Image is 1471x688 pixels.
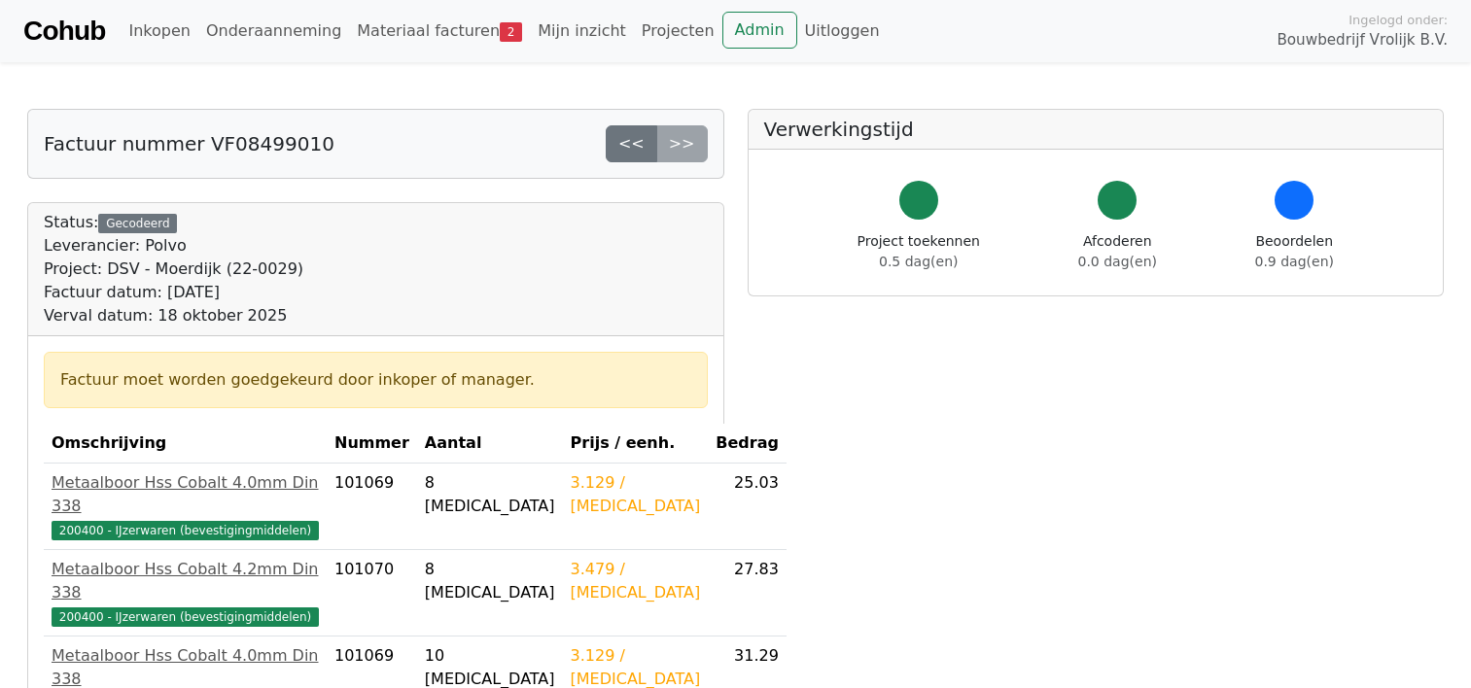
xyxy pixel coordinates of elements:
td: 25.03 [708,464,787,550]
div: 8 [MEDICAL_DATA] [425,471,555,518]
div: Status: [44,211,303,327]
div: Leverancier: Polvo [44,234,303,258]
th: Prijs / eenh. [563,424,709,464]
div: 3.479 / [MEDICAL_DATA] [571,558,701,604]
a: Onderaanneming [198,12,349,51]
div: Project: DSV - Moerdijk (22-0029) [44,258,303,281]
div: Beoordelen [1255,231,1334,272]
div: Factuur datum: [DATE] [44,281,303,304]
a: Mijn inzicht [530,12,634,51]
a: Projecten [634,12,722,51]
a: Admin [722,12,797,49]
a: Inkopen [121,12,197,51]
td: 101069 [327,464,417,550]
span: 200400 - IJzerwaren (bevestigingmiddelen) [52,521,319,540]
th: Omschrijving [44,424,327,464]
th: Aantal [417,424,563,464]
a: Cohub [23,8,105,54]
h5: Factuur nummer VF08499010 [44,132,334,155]
span: Bouwbedrijf Vrolijk B.V. [1277,29,1448,52]
td: 27.83 [708,550,787,636]
div: Factuur moet worden goedgekeurd door inkoper of manager. [60,368,691,392]
div: 3.129 / [MEDICAL_DATA] [571,471,701,518]
span: 0.5 dag(en) [879,254,958,269]
div: Project toekennen [858,231,980,272]
a: Metaalboor Hss Cobalt 4.0mm Din 338200400 - IJzerwaren (bevestigingmiddelen) [52,471,319,541]
div: 8 [MEDICAL_DATA] [425,558,555,604]
td: 101070 [327,550,417,636]
div: Afcoderen [1078,231,1157,272]
a: Uitloggen [797,12,888,51]
a: << [606,125,657,162]
span: Ingelogd onder: [1348,11,1448,29]
div: Verval datum: 18 oktober 2025 [44,304,303,327]
h5: Verwerkingstijd [764,118,1428,141]
div: Metaalboor Hss Cobalt 4.2mm Din 338 [52,558,319,604]
div: Gecodeerd [98,214,177,233]
span: 0.9 dag(en) [1255,254,1334,269]
th: Nummer [327,424,417,464]
span: 2 [500,22,522,42]
a: Materiaal facturen2 [349,12,530,51]
div: Metaalboor Hss Cobalt 4.0mm Din 338 [52,471,319,518]
a: Metaalboor Hss Cobalt 4.2mm Din 338200400 - IJzerwaren (bevestigingmiddelen) [52,558,319,628]
span: 200400 - IJzerwaren (bevestigingmiddelen) [52,607,319,627]
span: 0.0 dag(en) [1078,254,1157,269]
th: Bedrag [708,424,787,464]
